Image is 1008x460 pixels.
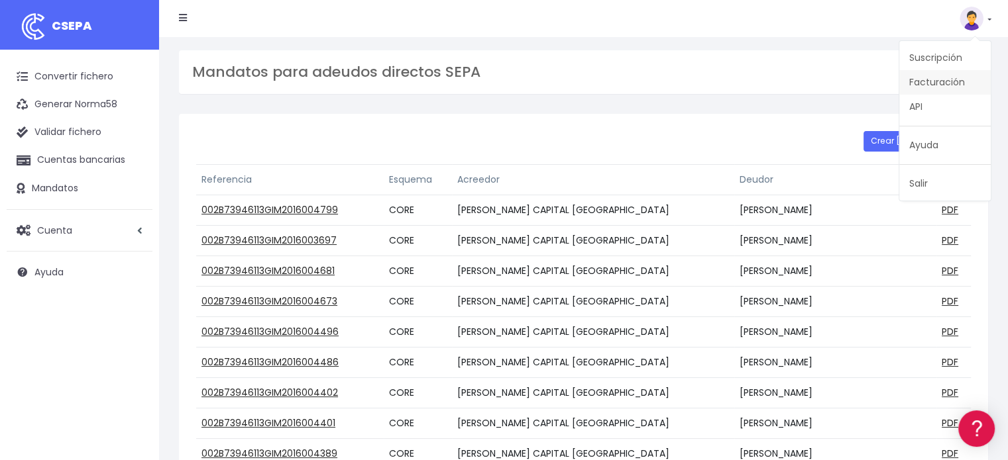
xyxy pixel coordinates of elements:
td: [PERSON_NAME] CAPITAL [GEOGRAPHIC_DATA] [452,408,734,439]
div: Programadores [13,318,252,330]
a: 002B73946113GIM2016004799 [201,203,338,216]
div: Información general [13,92,252,105]
a: PDF [942,234,958,247]
td: CORE [384,317,452,347]
a: 002B73946113GIM2016004401 [201,416,335,430]
a: PDF [942,386,958,399]
button: Contáctanos [13,354,252,377]
td: CORE [384,287,452,317]
td: [PERSON_NAME] CAPITAL [GEOGRAPHIC_DATA] [452,287,734,317]
a: Ayuda [899,133,991,158]
td: CORE [384,347,452,378]
a: PDF [942,325,958,338]
td: [PERSON_NAME] [734,256,936,287]
a: Validar fichero [7,118,152,146]
a: 002B73946113GIM2016004389 [201,447,337,460]
a: Ayuda [7,258,152,286]
a: 002B73946113GIM2016004486 [201,355,339,369]
td: [PERSON_NAME] [734,317,936,347]
td: [PERSON_NAME] CAPITAL [GEOGRAPHIC_DATA] [452,378,734,408]
td: [PERSON_NAME] CAPITAL [GEOGRAPHIC_DATA] [452,226,734,256]
a: Perfiles de empresas [13,229,252,250]
td: CORE [384,256,452,287]
a: POWERED BY ENCHANT [182,381,255,394]
td: [PERSON_NAME] [734,287,936,317]
a: PDF [942,447,958,460]
a: 002B73946113GIM2016003697 [201,234,337,247]
h3: Mandatos para adeudos directos SEPA [192,64,975,81]
td: [PERSON_NAME] CAPITAL [GEOGRAPHIC_DATA] [452,195,734,226]
td: [PERSON_NAME] [734,408,936,439]
td: CORE [384,408,452,439]
a: Generar Norma58 [7,91,152,118]
a: 002B73946113GIM2016004681 [201,264,335,277]
a: PDF [942,355,958,369]
a: PDF [942,416,958,430]
td: [PERSON_NAME] [734,378,936,408]
a: Suscripción [899,46,991,70]
td: [PERSON_NAME] CAPITAL [GEOGRAPHIC_DATA] [452,347,734,378]
a: PDF [942,295,958,308]
a: Crear [PERSON_NAME] [864,131,971,151]
a: Cuenta [7,216,152,244]
a: API [899,95,991,119]
a: Salir [899,171,991,196]
a: PDF [942,203,958,216]
td: [PERSON_NAME] [734,347,936,378]
span: Cuenta [37,223,72,236]
td: CORE [384,195,452,226]
td: CORE [384,378,452,408]
a: PDF [942,264,958,277]
a: Videotutoriales [13,208,252,229]
a: Facturación [899,70,991,95]
div: Facturación [13,263,252,275]
a: Formatos [13,167,252,188]
th: Acreedor [452,165,734,195]
th: Deudor [734,165,936,195]
img: profile [960,7,983,30]
td: [PERSON_NAME] [734,195,936,226]
a: Cuentas bancarias [7,146,152,174]
a: General [13,284,252,304]
a: 002B73946113GIM2016004402 [201,386,338,399]
a: API [13,338,252,359]
a: 002B73946113GIM2016004496 [201,325,339,338]
a: Información general [13,113,252,133]
a: Problemas habituales [13,188,252,208]
span: CSEPA [52,17,92,34]
a: Mandatos [7,175,152,203]
span: Ayuda [34,265,64,279]
th: Esquema [384,165,452,195]
th: Referencia [196,165,384,195]
td: [PERSON_NAME] CAPITAL [GEOGRAPHIC_DATA] [452,256,734,287]
a: 002B73946113GIM2016004673 [201,295,337,308]
td: [PERSON_NAME] [734,226,936,256]
img: logo [17,10,50,43]
a: Convertir fichero [7,63,152,91]
div: Convertir ficheros [13,146,252,159]
td: [PERSON_NAME] CAPITAL [GEOGRAPHIC_DATA] [452,317,734,347]
td: CORE [384,226,452,256]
